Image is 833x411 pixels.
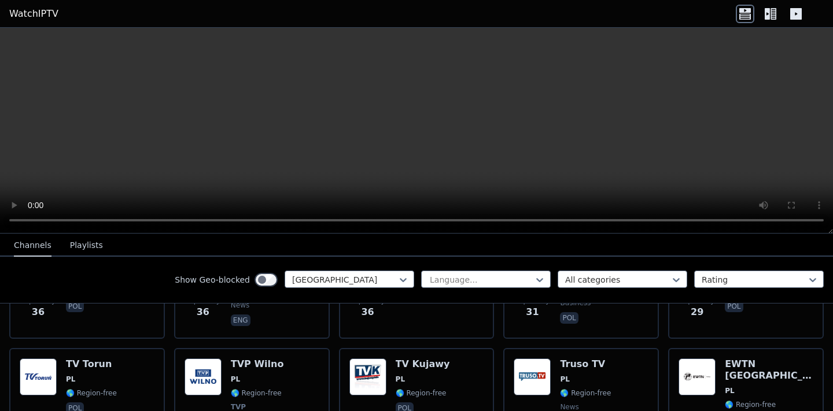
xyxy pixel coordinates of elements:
button: Playlists [70,235,103,257]
h6: TV Torun [66,358,117,370]
button: Channels [14,235,51,257]
span: 29 [691,305,703,319]
span: 🌎 Region-free [231,388,282,398]
span: 31 [526,305,539,319]
span: 🌎 Region-free [66,388,117,398]
span: PL [66,375,75,384]
h6: TV Kujawy [396,358,450,370]
p: pol [560,312,578,324]
span: PL [725,386,734,395]
span: 36 [32,305,45,319]
h6: EWTN [GEOGRAPHIC_DATA] [725,358,813,382]
p: pol [725,301,743,312]
span: 🌎 Region-free [396,388,447,398]
span: news [231,301,249,310]
span: PL [396,375,405,384]
span: 36 [361,305,374,319]
span: 🌎 Region-free [560,388,611,398]
p: pol [66,301,84,312]
h6: Truso TV [560,358,611,370]
img: TV Torun [20,358,57,395]
span: PL [560,375,569,384]
span: PL [231,375,240,384]
img: EWTN Poland [679,358,716,395]
p: eng [231,314,250,326]
img: TV Kujawy [349,358,386,395]
span: 36 [197,305,209,319]
img: Truso TV [514,358,551,395]
img: TVP Wilno [185,358,222,395]
a: WatchIPTV [9,7,58,21]
h6: TVP Wilno [231,358,284,370]
span: 🌎 Region-free [725,400,776,409]
label: Show Geo-blocked [175,274,250,286]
